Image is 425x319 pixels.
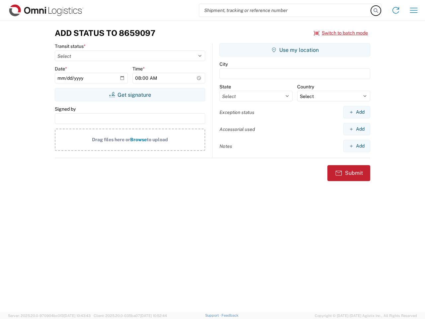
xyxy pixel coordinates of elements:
[55,106,76,112] label: Signed by
[140,314,167,318] span: [DATE] 10:52:44
[219,43,370,56] button: Use my location
[132,66,145,72] label: Time
[327,165,370,181] button: Submit
[55,43,86,49] label: Transit status
[219,126,255,132] label: Accessorial used
[219,61,228,67] label: City
[343,106,370,118] button: Add
[94,314,167,318] span: Client: 2025.20.0-035ba07
[219,84,231,90] label: State
[130,137,147,142] span: Browse
[315,313,417,319] span: Copyright © [DATE]-[DATE] Agistix Inc., All Rights Reserved
[297,84,314,90] label: Country
[221,313,238,317] a: Feedback
[147,137,168,142] span: to upload
[55,66,67,72] label: Date
[219,143,232,149] label: Notes
[343,123,370,135] button: Add
[219,109,254,115] label: Exception status
[64,314,91,318] span: [DATE] 10:43:43
[314,28,368,39] button: Switch to batch mode
[205,313,222,317] a: Support
[8,314,91,318] span: Server: 2025.20.0-970904bc0f3
[199,4,371,17] input: Shipment, tracking or reference number
[55,88,205,101] button: Get signature
[92,137,130,142] span: Drag files here or
[343,140,370,152] button: Add
[55,28,155,38] h3: Add Status to 8659097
